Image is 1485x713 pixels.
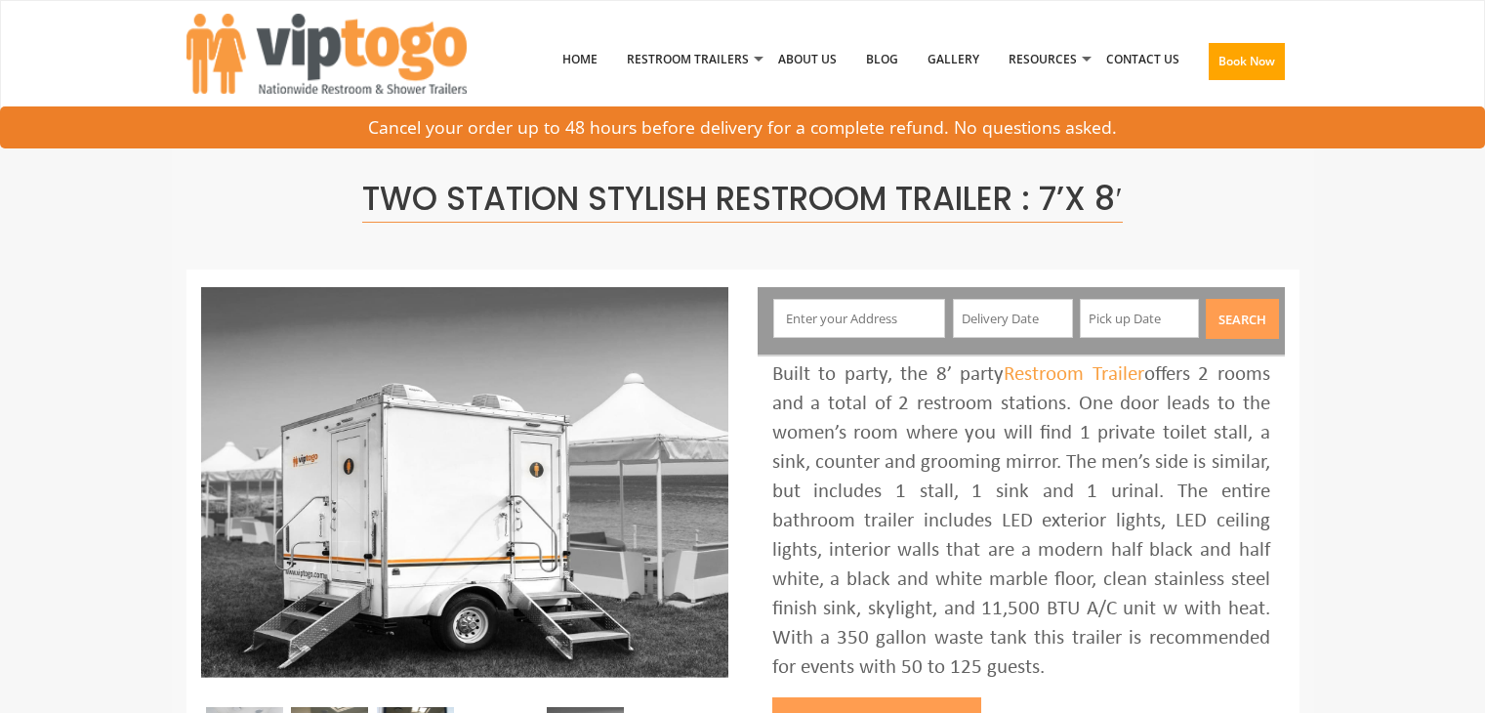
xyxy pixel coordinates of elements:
img: VIPTOGO [186,14,467,94]
button: Book Now [1209,43,1285,80]
a: Restroom Trailers [612,9,763,110]
div: Built to party, the 8’ party offers 2 rooms and a total of 2 restroom stations. One door leads to... [772,360,1270,683]
a: Book Now [1194,9,1299,122]
span: Two Station Stylish Restroom Trailer : 7’x 8′ [362,176,1122,223]
input: Delivery Date [953,299,1073,338]
a: Contact Us [1092,9,1194,110]
input: Pick up Date [1080,299,1200,338]
button: Search [1206,299,1279,339]
img: A mini restroom trailer with two separate stations and separate doors for males and females [201,287,728,678]
a: About Us [763,9,851,110]
a: Gallery [913,9,994,110]
a: Resources [994,9,1092,110]
a: Blog [851,9,913,110]
input: Enter your Address [773,299,945,338]
a: Home [548,9,612,110]
a: Restroom Trailer [1004,364,1144,385]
